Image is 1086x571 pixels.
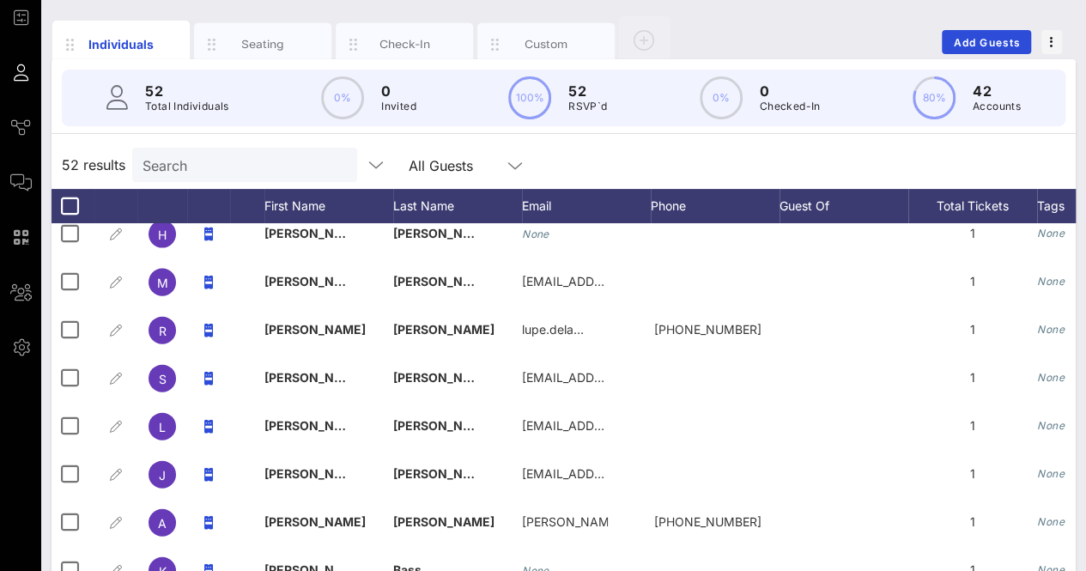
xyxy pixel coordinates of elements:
[942,30,1031,54] button: Add Guests
[158,516,167,531] span: A
[83,35,160,53] div: Individuals
[522,274,729,289] span: [EMAIL_ADDRESS][DOMAIN_NAME]
[393,514,494,529] span: [PERSON_NAME]
[1037,323,1065,336] i: None
[393,322,494,337] span: [PERSON_NAME]
[264,189,393,223] div: First Name
[159,372,167,386] span: S
[651,189,780,223] div: Phone
[568,81,607,101] p: 52
[908,498,1037,546] div: 1
[393,466,494,481] span: [PERSON_NAME]
[62,155,125,175] span: 52 results
[159,324,167,338] span: R
[393,274,494,289] span: [PERSON_NAME]
[381,98,416,115] p: Invited
[264,322,366,337] span: [PERSON_NAME]
[409,158,473,173] div: All Guests
[780,189,908,223] div: Guest Of
[508,36,585,52] div: Custom
[908,450,1037,498] div: 1
[367,36,443,52] div: Check-In
[264,226,366,240] span: [PERSON_NAME]
[760,81,821,101] p: 0
[908,306,1037,354] div: 1
[1037,515,1065,528] i: None
[654,322,761,337] span: +19562065853
[393,226,494,240] span: [PERSON_NAME]
[1037,371,1065,384] i: None
[522,498,608,546] p: [PERSON_NAME]…
[393,189,522,223] div: Last Name
[522,466,729,481] span: [EMAIL_ADDRESS][DOMAIN_NAME]
[953,36,1021,49] span: Add Guests
[264,514,366,529] span: [PERSON_NAME]
[264,418,366,433] span: [PERSON_NAME]
[1037,467,1065,480] i: None
[264,370,366,385] span: [PERSON_NAME]
[157,276,168,290] span: M
[1037,275,1065,288] i: None
[908,258,1037,306] div: 1
[760,98,821,115] p: Checked-In
[908,354,1037,402] div: 1
[158,228,167,242] span: H
[522,418,828,433] span: [EMAIL_ADDRESS][PERSON_NAME][DOMAIN_NAME]
[654,514,761,529] span: +12023218493
[159,468,166,483] span: J
[264,274,366,289] span: [PERSON_NAME]
[1037,227,1065,240] i: None
[159,420,166,434] span: L
[908,402,1037,450] div: 1
[393,418,494,433] span: [PERSON_NAME]
[908,210,1037,258] div: 1
[264,466,366,481] span: [PERSON_NAME]
[973,81,1021,101] p: 42
[145,81,229,101] p: 52
[908,189,1037,223] div: Total Tickets
[522,189,651,223] div: Email
[398,148,536,182] div: All Guests
[522,370,729,385] span: [EMAIL_ADDRESS][DOMAIN_NAME]
[225,36,301,52] div: Seating
[973,98,1021,115] p: Accounts
[568,98,607,115] p: RSVP`d
[1037,419,1065,432] i: None
[522,306,584,354] p: lupe.dela…
[393,370,494,385] span: [PERSON_NAME]
[522,228,549,240] i: None
[145,98,229,115] p: Total Individuals
[381,81,416,101] p: 0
